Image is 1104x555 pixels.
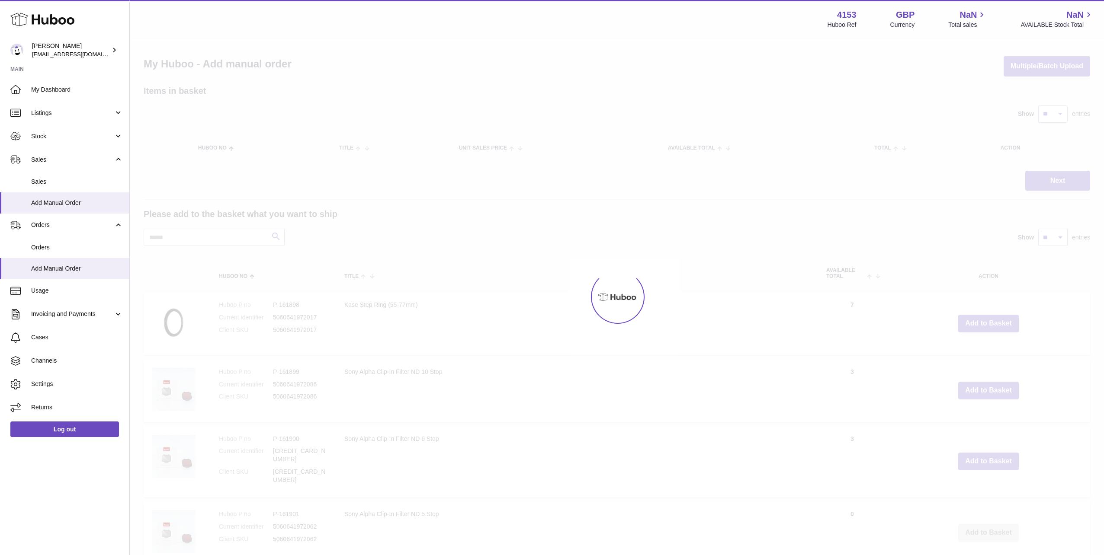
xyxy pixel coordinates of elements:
img: sales@kasefilters.com [10,44,23,57]
span: My Dashboard [31,86,123,94]
span: Total sales [948,21,987,29]
span: Sales [31,178,123,186]
div: Currency [890,21,915,29]
strong: GBP [896,9,915,21]
span: Add Manual Order [31,265,123,273]
span: Returns [31,403,123,411]
span: Orders [31,243,123,252]
span: Orders [31,221,114,229]
span: NaN [960,9,977,21]
span: [EMAIL_ADDRESS][DOMAIN_NAME] [32,51,127,57]
span: Cases [31,333,123,341]
span: Usage [31,287,123,295]
span: Settings [31,380,123,388]
span: NaN [1066,9,1084,21]
span: AVAILABLE Stock Total [1021,21,1094,29]
div: Huboo Ref [828,21,857,29]
a: NaN AVAILABLE Stock Total [1021,9,1094,29]
a: NaN Total sales [948,9,987,29]
span: Sales [31,156,114,164]
span: Invoicing and Payments [31,310,114,318]
span: Channels [31,357,123,365]
span: Listings [31,109,114,117]
a: Log out [10,421,119,437]
strong: 4153 [837,9,857,21]
span: Stock [31,132,114,140]
span: Add Manual Order [31,199,123,207]
div: [PERSON_NAME] [32,42,110,58]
